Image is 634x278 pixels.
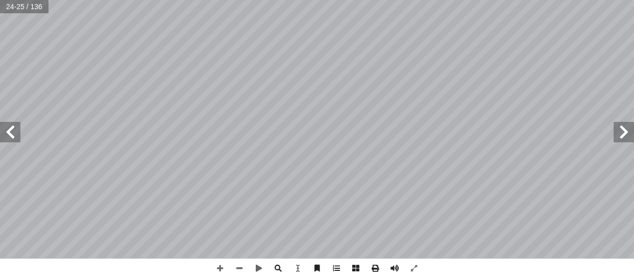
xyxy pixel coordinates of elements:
span: يبحث [269,259,288,278]
span: حدد الأداة [288,259,307,278]
span: تبديل ملء الشاشة [404,259,424,278]
span: إشارة مرجعية [307,259,327,278]
span: جدول المحتويات [327,259,346,278]
span: تكبير [210,259,230,278]
span: الصفحات [346,259,365,278]
span: صوت [385,259,404,278]
span: التصغير [230,259,249,278]
span: التشغيل التلقائي [249,259,269,278]
span: مطبعة [365,259,385,278]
